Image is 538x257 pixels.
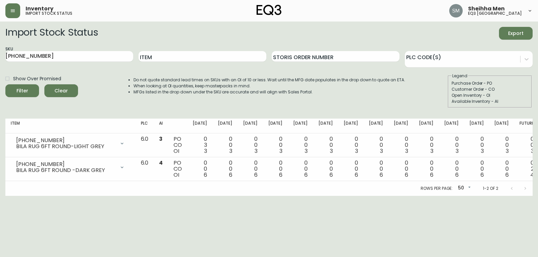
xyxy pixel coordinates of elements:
[394,136,408,154] div: 0 0
[257,5,281,15] img: logo
[394,160,408,178] div: 0 0
[380,171,383,179] span: 6
[481,171,484,179] span: 6
[444,160,459,178] div: 0 0
[388,119,414,133] th: [DATE]
[204,147,207,155] span: 3
[174,136,182,154] div: PO CO
[499,27,533,40] button: Export
[452,98,528,104] div: Available Inventory - AI
[44,84,78,97] button: Clear
[468,6,505,11] span: Sheihha Men
[133,89,405,95] li: MFGs listed in the drop down under the SKU are accurate and will align with Sales Portal.
[419,160,433,178] div: 0 0
[355,171,358,179] span: 6
[16,143,115,149] div: BILA RUG 6FT ROUND-LIGHT GREY
[504,29,527,38] span: Export
[505,171,509,179] span: 6
[5,84,39,97] button: Filter
[243,136,258,154] div: 0 0
[136,133,154,157] td: 6.0
[11,136,130,151] div: [PHONE_NUMBER]BILA RUG 6FT ROUND-LIGHT GREY
[263,119,288,133] th: [DATE]
[313,119,338,133] th: [DATE]
[456,147,459,155] span: 3
[483,185,498,191] p: 1-2 of 2
[439,119,464,133] th: [DATE]
[11,160,130,175] div: [PHONE_NUMBER]BILA RUG 6FT ROUND -DARK GREY
[520,136,534,154] div: 0 0
[430,171,433,179] span: 6
[229,147,232,155] span: 3
[5,119,136,133] th: Item
[174,147,179,155] span: OI
[355,147,358,155] span: 3
[520,160,534,178] div: 0 2
[16,87,28,95] div: Filter
[469,136,484,154] div: 0 0
[254,171,258,179] span: 6
[16,161,115,167] div: [PHONE_NUMBER]
[229,171,232,179] span: 6
[174,160,182,178] div: PO CO
[174,171,179,179] span: OI
[305,147,308,155] span: 3
[421,185,453,191] p: Rows per page:
[449,4,463,17] img: cfa6f7b0e1fd34ea0d7b164297c1067f
[288,119,313,133] th: [DATE]
[243,160,258,178] div: 0 0
[213,119,238,133] th: [DATE]
[380,147,383,155] span: 3
[464,119,489,133] th: [DATE]
[469,160,484,178] div: 0 0
[363,119,389,133] th: [DATE]
[506,147,509,155] span: 3
[452,92,528,98] div: Open Inventory - OI
[531,147,534,155] span: 3
[5,27,98,40] h2: Import Stock Status
[50,87,73,95] span: Clear
[159,159,163,167] span: 4
[452,80,528,86] div: Purchase Order - PO
[16,167,115,173] div: BILA RUG 6FT ROUND -DARK GREY
[452,86,528,92] div: Customer Order - CO
[159,135,162,143] span: 3
[13,75,61,82] span: Show Over Promised
[255,147,258,155] span: 3
[293,136,308,154] div: 0 0
[136,119,154,133] th: PLC
[419,136,433,154] div: 0 0
[330,147,333,155] span: 3
[193,160,207,178] div: 0 0
[16,137,115,143] div: [PHONE_NUMBER]
[405,171,408,179] span: 6
[218,160,232,178] div: 0 0
[136,157,154,181] td: 6.0
[530,171,534,179] span: 4
[268,136,283,154] div: 0 0
[26,11,72,15] h5: import stock status
[204,171,207,179] span: 6
[455,183,472,194] div: 50
[369,136,383,154] div: 0 0
[430,147,433,155] span: 3
[187,119,213,133] th: [DATE]
[494,136,509,154] div: 0 0
[133,83,405,89] li: When looking at OI quantities, keep masterpacks in mind.
[279,147,282,155] span: 3
[318,136,333,154] div: 0 0
[455,171,459,179] span: 6
[452,73,468,79] legend: Legend
[268,160,283,178] div: 0 0
[414,119,439,133] th: [DATE]
[369,160,383,178] div: 0 0
[293,160,308,178] div: 0 0
[133,77,405,83] li: Do not quote standard lead times on SKUs with an OI of 10 or less. Wait until the MFG date popula...
[193,136,207,154] div: 0 3
[489,119,514,133] th: [DATE]
[304,171,308,179] span: 6
[218,136,232,154] div: 0 0
[481,147,484,155] span: 3
[344,160,358,178] div: 0 0
[318,160,333,178] div: 0 0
